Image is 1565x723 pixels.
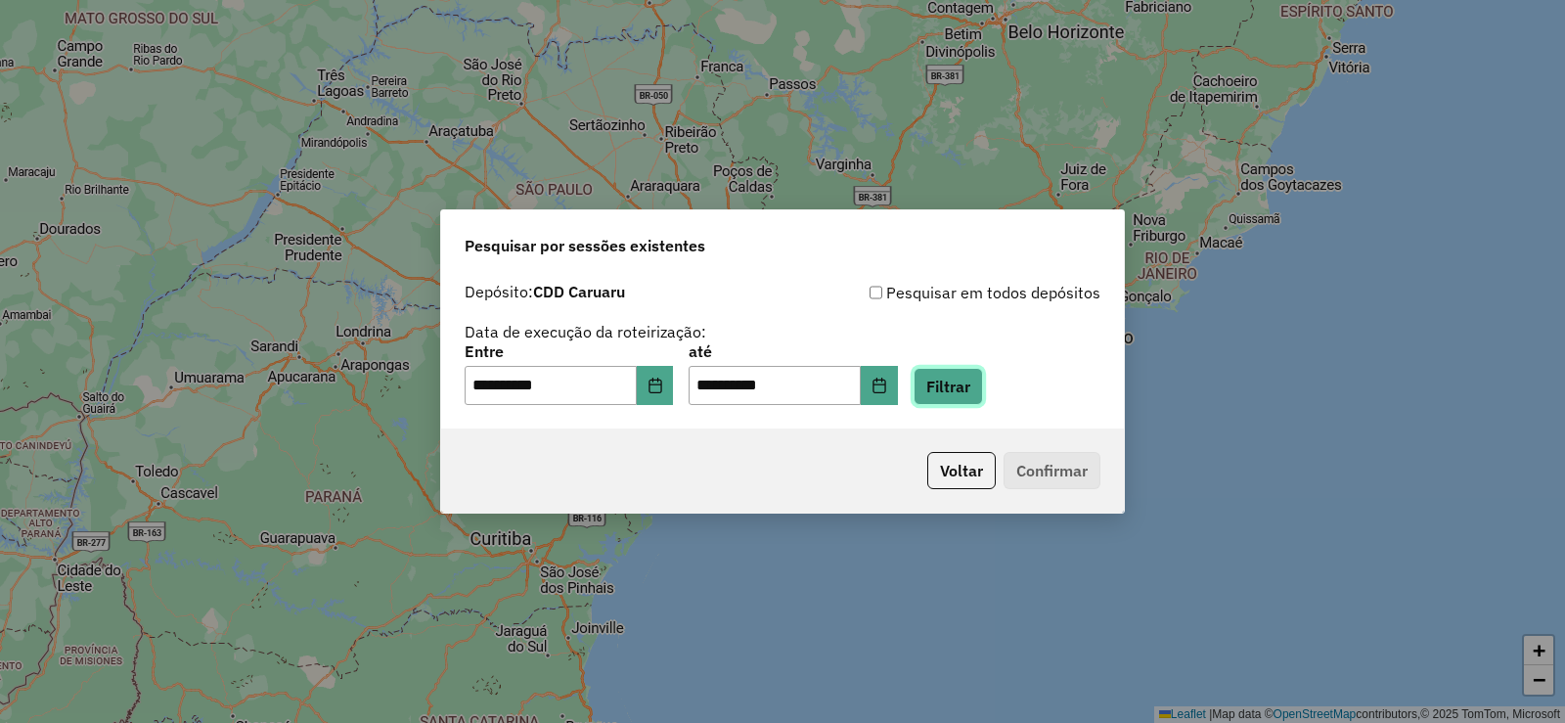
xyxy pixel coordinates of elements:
[465,280,625,303] label: Depósito:
[465,234,705,257] span: Pesquisar por sessões existentes
[465,320,706,343] label: Data de execução da roteirização:
[861,366,898,405] button: Choose Date
[689,339,897,363] label: até
[782,281,1100,304] div: Pesquisar em todos depósitos
[914,368,983,405] button: Filtrar
[533,282,625,301] strong: CDD Caruaru
[927,452,996,489] button: Voltar
[465,339,673,363] label: Entre
[637,366,674,405] button: Choose Date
